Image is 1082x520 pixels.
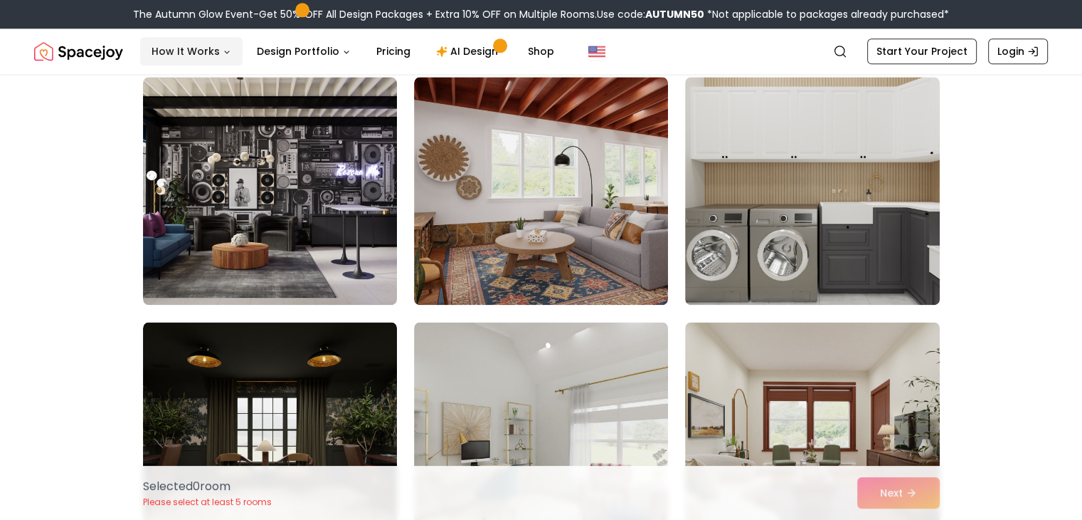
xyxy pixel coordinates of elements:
[597,7,704,21] span: Use code:
[645,7,704,21] b: AUTUMN50
[34,28,1048,74] nav: Global
[143,496,272,508] p: Please select at least 5 rooms
[365,37,422,66] a: Pricing
[704,7,949,21] span: *Not applicable to packages already purchased*
[133,7,949,21] div: The Autumn Glow Event-Get 50% OFF All Design Packages + Extra 10% OFF on Multiple Rooms.
[867,38,977,64] a: Start Your Project
[140,37,566,66] nav: Main
[685,77,939,305] img: Room room-24
[34,37,123,66] img: Spacejoy Logo
[245,37,362,66] button: Design Portfolio
[143,77,397,305] img: Room room-22
[414,77,668,305] img: Room room-23
[588,43,605,60] img: United States
[140,37,243,66] button: How It Works
[34,37,123,66] a: Spacejoy
[143,478,272,495] p: Selected 0 room
[988,38,1048,64] a: Login
[425,37,514,66] a: AI Design
[516,37,566,66] a: Shop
